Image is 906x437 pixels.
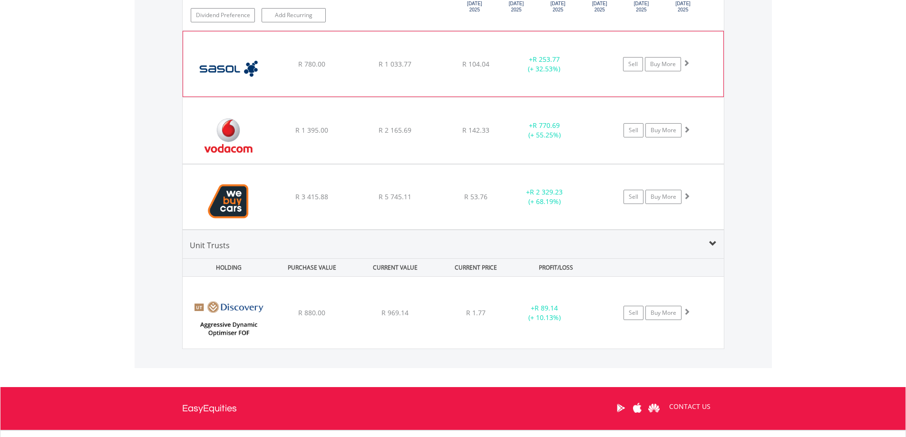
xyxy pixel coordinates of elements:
a: Huawei [646,393,662,423]
span: R 53.76 [464,192,487,201]
a: Buy More [645,306,682,320]
span: R 89.14 [535,303,558,312]
a: Add Recurring [262,8,326,22]
span: R 5 745.11 [379,192,411,201]
img: UT.ZA.DADAOF.png [187,289,269,346]
a: Apple [629,393,646,423]
span: R 2 165.69 [379,126,411,135]
img: EQU.ZA.SOL.png [188,43,270,95]
img: EQU.ZA.VOD.png [187,109,269,161]
a: CONTACT US [662,393,717,420]
span: R 1 033.77 [379,59,411,68]
a: Sell [623,190,643,204]
span: R 3 415.88 [295,192,328,201]
a: Google Play [613,393,629,423]
div: + (+ 55.25%) [509,121,581,140]
div: CURRENT PRICE [438,259,513,276]
div: + (+ 10.13%) [509,303,581,322]
div: + (+ 32.53%) [508,55,580,74]
a: EasyEquities [182,387,237,430]
img: EQU.ZA.WBC.png [187,176,269,227]
span: R 880.00 [298,308,325,317]
span: Unit Trusts [190,240,230,251]
a: Sell [623,57,643,71]
text: [DATE] 2025 [509,1,524,12]
span: R 1 395.00 [295,126,328,135]
a: Buy More [645,57,681,71]
span: R 969.14 [381,308,409,317]
div: PROFIT/LOSS [516,259,597,276]
span: R 142.33 [462,126,489,135]
a: Buy More [645,190,682,204]
span: R 253.77 [533,55,560,64]
span: R 104.04 [462,59,489,68]
a: Sell [623,123,643,137]
a: Sell [623,306,643,320]
text: [DATE] 2025 [550,1,565,12]
div: HOLDING [183,259,270,276]
text: [DATE] 2025 [675,1,691,12]
a: Dividend Preference [191,8,255,22]
a: Buy More [645,123,682,137]
span: R 770.69 [533,121,560,130]
div: + (+ 68.19%) [509,187,581,206]
div: CURRENT VALUE [355,259,436,276]
div: PURCHASE VALUE [272,259,353,276]
text: [DATE] 2025 [592,1,607,12]
span: R 780.00 [298,59,325,68]
text: [DATE] 2025 [634,1,649,12]
span: R 1.77 [466,308,486,317]
span: R 2 329.23 [530,187,563,196]
text: [DATE] 2025 [467,1,482,12]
